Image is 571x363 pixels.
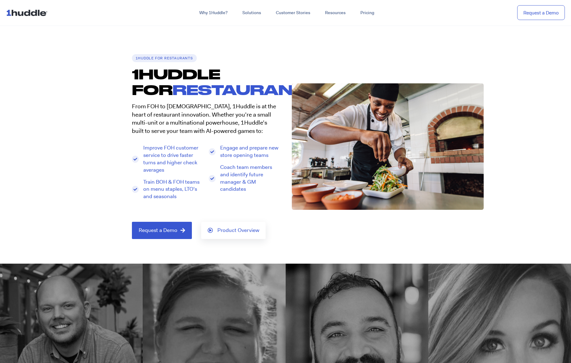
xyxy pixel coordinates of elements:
a: Pricing [353,7,382,18]
h6: 1Huddle for Restaurants [132,54,197,62]
span: Engage and prepare new store opening teams [219,144,280,159]
img: ... [6,7,50,18]
span: Restaurants. [172,82,324,98]
a: Why 1Huddle? [192,7,235,18]
a: Resources [318,7,353,18]
span: Product Overview [217,228,259,233]
span: Train BOH & FOH teams on menu staples, LTO's and seasonals [142,178,203,200]
p: From FOH to [DEMOGRAPHIC_DATA], 1Huddle is at the heart of restaurant innovation. Whether you’re ... [132,102,280,135]
a: Product Overview [201,222,266,239]
a: Request a Demo [517,5,565,20]
h1: 1HUDDLE FOR [132,66,286,98]
span: Improve FOH customer service to drive faster turns and higher check averages [142,144,203,174]
a: Request a Demo [132,222,192,239]
span: Request a Demo [139,228,177,233]
span: Coach team members and identify future manager & GM candidates [219,164,280,193]
a: Solutions [235,7,268,18]
a: Customer Stories [268,7,318,18]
